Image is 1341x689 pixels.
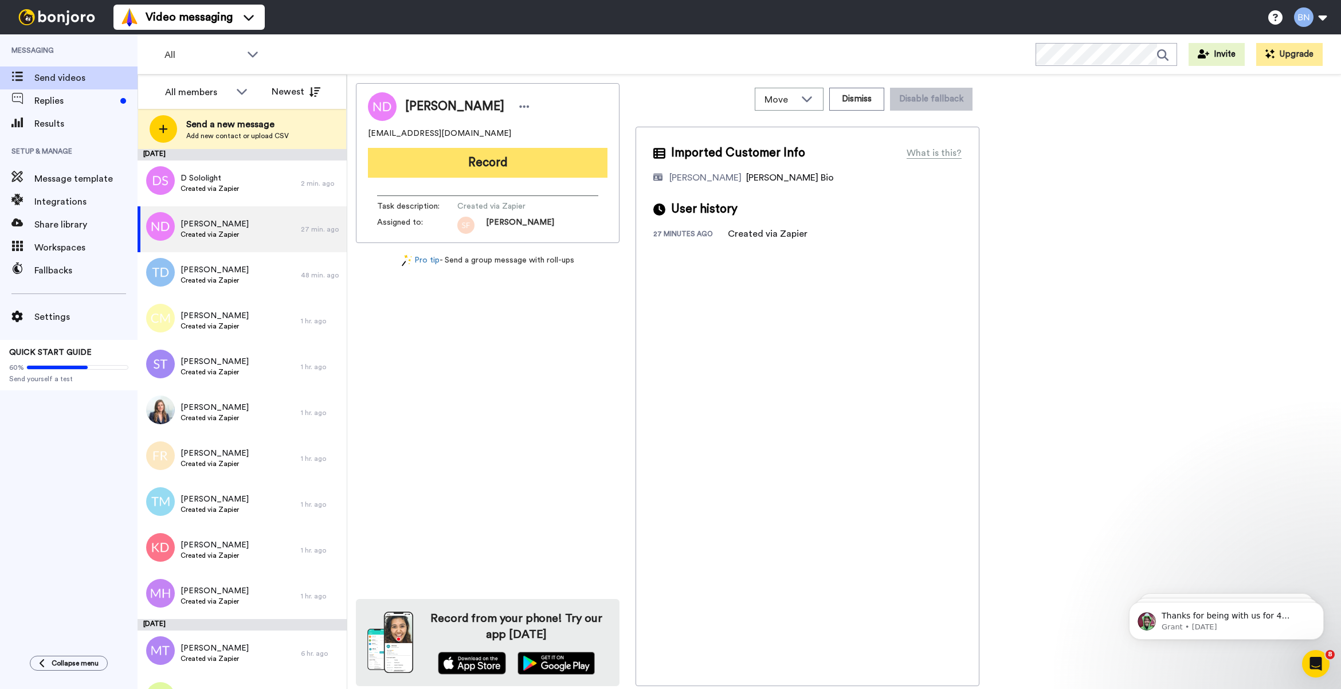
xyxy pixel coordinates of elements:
h4: Record from your phone! Try our app [DATE] [425,610,608,643]
img: appstore [438,652,506,675]
a: Pro tip [402,255,440,267]
span: Send a new message [186,118,289,131]
span: Created via Zapier [181,459,249,468]
div: - Send a group message with roll-ups [356,255,619,267]
span: Created via Zapier [181,184,239,193]
img: nd.png [146,212,175,241]
span: Integrations [34,195,138,209]
p: Message from Grant, sent 10w ago [50,44,198,54]
img: mt.png [146,636,175,665]
span: [PERSON_NAME] [181,264,249,276]
span: Imported Customer Info [671,144,805,162]
span: Created via Zapier [181,413,249,422]
span: Collapse menu [52,659,99,668]
img: magic-wand.svg [402,255,412,267]
span: Move [764,93,795,107]
div: 1 hr. ago [301,408,341,417]
div: 1 hr. ago [301,500,341,509]
span: Created via Zapier [181,276,249,285]
img: td.png [146,258,175,287]
div: 1 hr. ago [301,454,341,463]
div: 2 min. ago [301,179,341,188]
div: 1 hr. ago [301,362,341,371]
span: Video messaging [146,9,233,25]
button: Upgrade [1256,43,1323,66]
span: 8 [1326,650,1335,659]
img: mh.png [146,579,175,608]
div: 48 min. ago [301,271,341,280]
span: D Sololight [181,173,239,184]
span: [PERSON_NAME] [181,402,249,413]
span: Share library [34,218,138,232]
span: All [164,48,241,62]
img: st.png [146,350,175,378]
span: Settings [34,310,138,324]
span: Created via Zapier [457,201,566,212]
span: Send videos [34,71,138,85]
div: Created via Zapier [728,227,807,241]
button: Newest [263,80,329,103]
img: download [367,612,413,674]
span: [PERSON_NAME] [181,539,249,551]
div: 6 hr. ago [301,649,341,658]
button: Invite [1189,43,1245,66]
span: Created via Zapier [181,322,249,331]
span: [PERSON_NAME] [181,448,249,459]
div: 27 min. ago [301,225,341,234]
img: fr.png [146,441,175,470]
span: [PERSON_NAME] [181,310,249,322]
img: vm-color.svg [120,8,139,26]
img: sf.png [457,217,475,234]
div: 1 hr. ago [301,546,341,555]
button: Collapse menu [30,656,108,671]
span: Assigned to: [377,217,457,234]
span: Created via Zapier [181,551,249,560]
span: Results [34,117,138,131]
img: f3d91d1a-a6b6-4091-b84a-39dabd12f24f.jpg [146,396,175,424]
span: [PERSON_NAME] [486,217,554,234]
span: Thanks for being with us for 4 months - it's flown by! How can we make the next 4 months even bet... [50,33,197,248]
iframe: Intercom notifications message [1112,578,1341,658]
span: Created via Zapier [181,654,249,663]
button: Dismiss [829,88,884,111]
img: ds.png [146,166,175,195]
div: 1 hr. ago [301,316,341,326]
span: QUICK START GUIDE [9,349,92,357]
img: Image of Niçkolas Dattilo [368,92,397,121]
span: [PERSON_NAME] [405,98,504,115]
div: What is this? [907,146,962,160]
span: Fallbacks [34,264,138,277]
span: [EMAIL_ADDRESS][DOMAIN_NAME] [368,128,511,139]
span: Task description : [377,201,457,212]
button: Disable fallback [890,88,973,111]
span: Created via Zapier [181,367,249,377]
img: playstore [517,652,595,675]
span: Add new contact or upload CSV [186,131,289,140]
div: 1 hr. ago [301,592,341,601]
span: Workspaces [34,241,138,255]
iframe: Intercom live chat [1302,650,1330,678]
span: 60% [9,363,24,372]
span: [PERSON_NAME] [181,643,249,654]
img: kd.png [146,533,175,562]
span: [PERSON_NAME] Bio [746,173,834,182]
span: Created via Zapier [181,230,249,239]
span: [PERSON_NAME] [181,218,249,230]
img: bj-logo-header-white.svg [14,9,100,25]
div: [DATE] [138,619,347,631]
span: Send yourself a test [9,374,128,383]
img: cm.png [146,304,175,332]
img: tm.png [146,487,175,516]
span: Created via Zapier [181,597,249,606]
span: [PERSON_NAME] [181,356,249,367]
span: Replies [34,94,116,108]
div: All members [165,85,230,99]
div: [DATE] [138,149,347,160]
button: Record [368,148,607,178]
span: [PERSON_NAME] [181,585,249,597]
span: Created via Zapier [181,505,249,514]
span: Message template [34,172,138,186]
